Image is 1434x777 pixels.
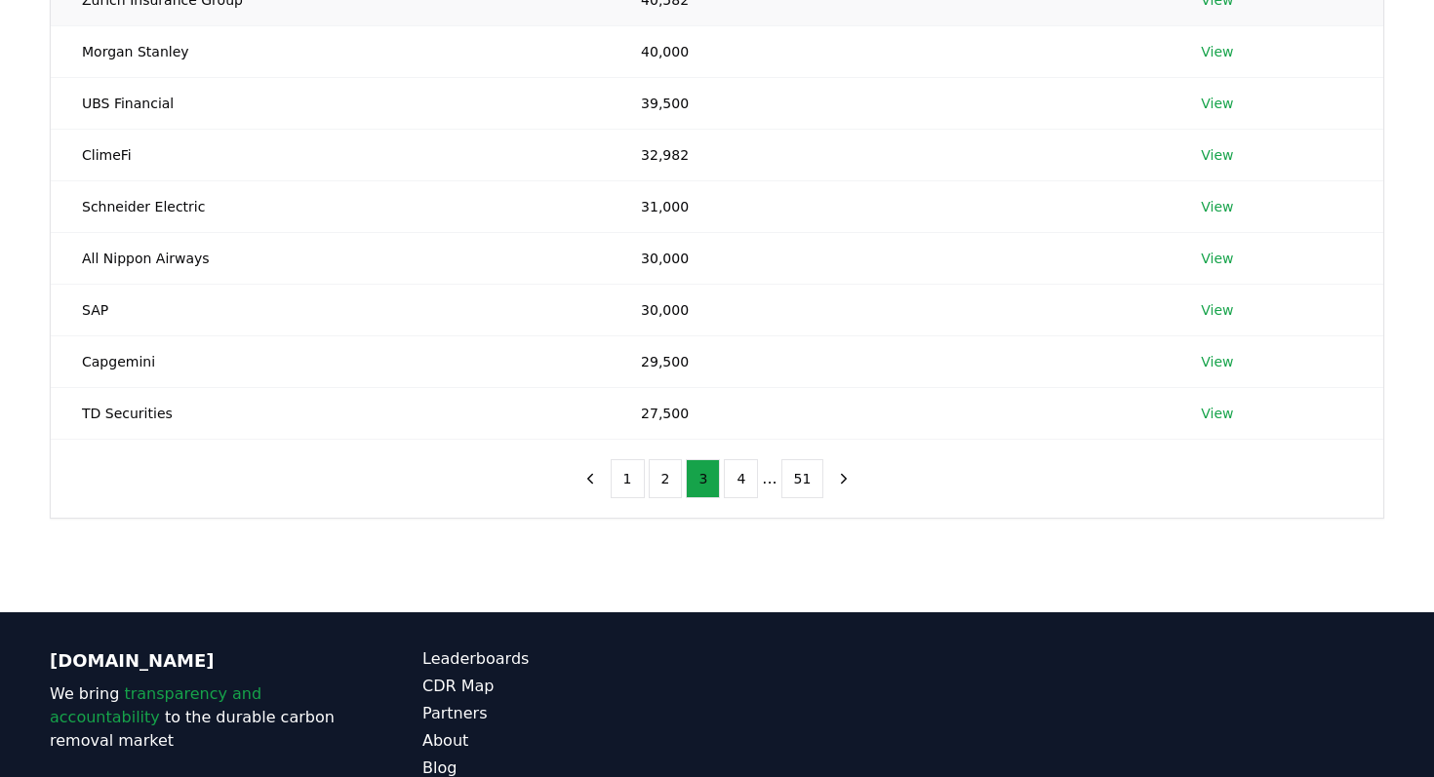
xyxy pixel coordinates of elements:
[610,284,1170,335] td: 30,000
[724,459,758,498] button: 4
[827,459,860,498] button: next page
[610,129,1170,180] td: 32,982
[51,284,610,335] td: SAP
[610,77,1170,129] td: 39,500
[649,459,683,498] button: 2
[51,25,610,77] td: Morgan Stanley
[762,467,777,490] li: ...
[51,335,610,387] td: Capgemini
[51,77,610,129] td: UBS Financial
[51,232,610,284] td: All Nippon Airways
[1201,197,1233,216] a: View
[50,682,344,753] p: We bring to the durable carbon removal market
[610,387,1170,439] td: 27,500
[611,459,645,498] button: 1
[781,459,824,498] button: 51
[610,25,1170,77] td: 40,000
[422,729,717,753] a: About
[422,702,717,725] a: Partners
[51,387,610,439] td: TD Securities
[422,647,717,671] a: Leaderboards
[686,459,720,498] button: 3
[1201,94,1233,113] a: View
[51,180,610,232] td: Schneider Electric
[51,129,610,180] td: ClimeFi
[50,647,344,675] p: [DOMAIN_NAME]
[422,675,717,698] a: CDR Map
[1201,404,1233,423] a: View
[610,232,1170,284] td: 30,000
[50,684,261,726] span: transparency and accountability
[610,180,1170,232] td: 31,000
[610,335,1170,387] td: 29,500
[1201,249,1233,268] a: View
[1201,300,1233,320] a: View
[1201,42,1233,61] a: View
[1201,352,1233,371] a: View
[574,459,607,498] button: previous page
[1201,145,1233,165] a: View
